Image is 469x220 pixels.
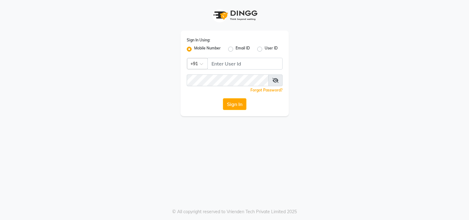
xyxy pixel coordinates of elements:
[236,45,250,53] label: Email ID
[210,6,259,24] img: logo1.svg
[187,37,210,43] label: Sign In Using:
[223,98,246,110] button: Sign In
[194,45,221,53] label: Mobile Number
[265,45,278,53] label: User ID
[187,74,269,86] input: Username
[207,58,283,70] input: Username
[250,88,283,92] a: Forgot Password?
